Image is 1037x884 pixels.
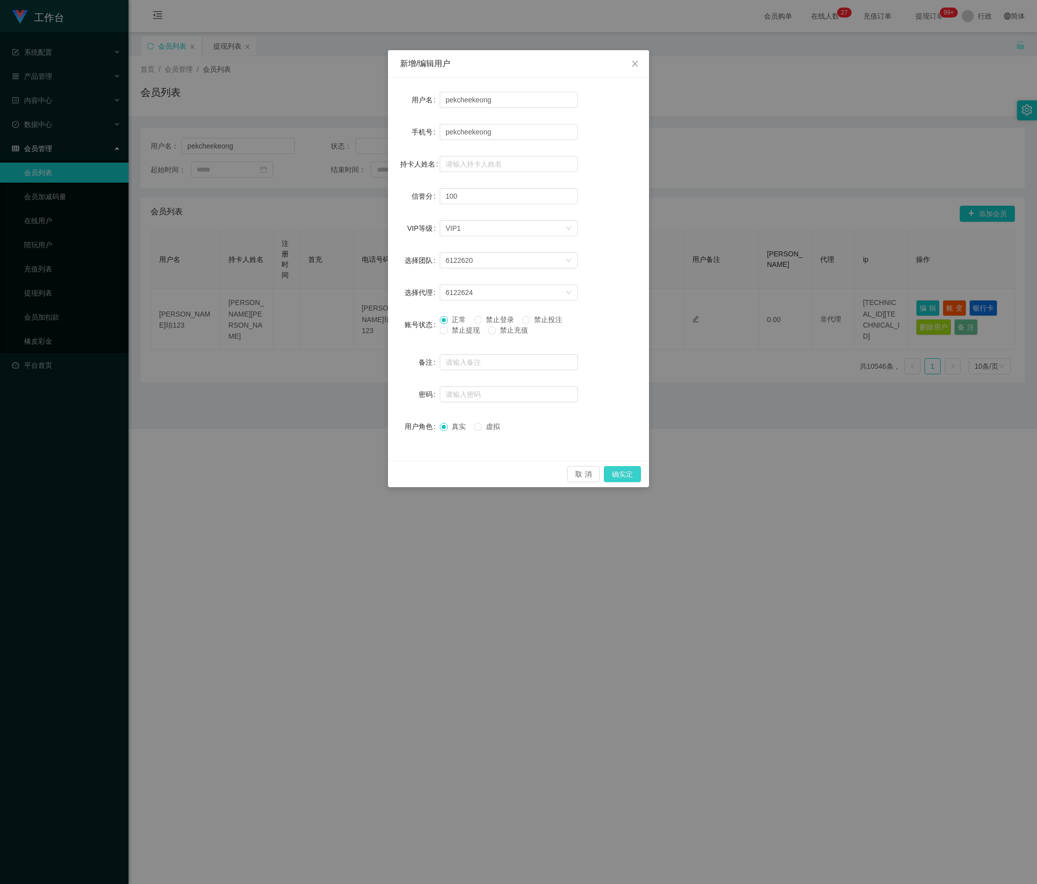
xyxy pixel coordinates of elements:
div: VIP1 [446,221,461,236]
input: 请输入手机号 [440,124,578,140]
font: 6122620 [446,256,473,264]
font: 选择团队 [405,256,433,264]
font: 选择代理 [405,288,433,297]
label: 手机号： [412,128,440,136]
input: 请输入备注 [440,354,578,370]
input: 请输入密码 [440,386,578,402]
font: 禁止提现 [452,326,480,334]
label: 备注： [419,358,440,366]
i: 图标： 关闭 [631,60,639,68]
label: 选择代理： [405,288,440,297]
font: 新增/编辑用户 [400,59,450,68]
font: 用户名 [412,96,433,104]
div: 6122620 [446,253,473,268]
font: 真实 [452,422,466,430]
label: 账号状态： [405,321,440,329]
i: 图标： 下 [566,225,572,232]
label: 选择团队： [405,256,440,264]
font: 账号状态 [405,321,433,329]
label: 密码： [419,390,440,398]
font: 禁止投注 [534,316,562,324]
font: 禁止充值 [500,326,528,334]
button: 取消 [567,466,600,482]
font: 正常 [452,316,466,324]
font: 虚拟 [486,422,500,430]
i: 图标： 下 [566,257,572,264]
input: 请输入信誉分 [440,188,578,204]
font: VIP1 [446,224,461,232]
input: 请输入用户名 [440,92,578,108]
font: 用户角色 [405,422,433,430]
button: 确实定 [604,466,641,482]
font: VIP等级 [407,224,433,232]
input: 请输入持卡人姓名 [440,156,578,172]
font: 信誉分 [412,192,433,200]
font: 手机号 [412,128,433,136]
font: 备注 [419,358,433,366]
button: 关闭 [621,50,649,78]
label: 持卡人姓名： [400,160,442,168]
font: 6122624 [446,288,473,297]
i: 图标： 下 [566,289,572,297]
label: 用户角色： [405,422,440,430]
label: 用户名： [412,96,440,104]
font: 禁止登录 [486,316,514,324]
label: VIP等级： [407,224,439,232]
label: 信誉分： [412,192,440,200]
font: 密码 [419,390,433,398]
font: 持卡人姓名 [400,160,435,168]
